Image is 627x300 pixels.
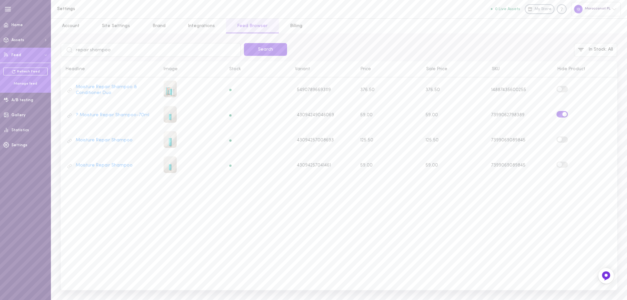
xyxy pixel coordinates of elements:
[574,43,617,57] button: In Stock: All
[601,271,611,281] img: Feedback Button
[491,163,525,168] span: 7399069089845
[426,138,439,143] span: 125.50
[11,143,27,147] span: Settings
[356,66,421,72] div: Price
[297,163,331,168] span: 43094257041461
[297,137,334,143] span: 43094257008693
[177,19,226,33] a: Integrations
[491,87,526,92] span: 14887435600255
[491,138,525,143] span: 7399069089845
[61,43,241,57] input: Search
[76,163,133,168] a: Moisture Repair Shampoo
[11,113,25,117] span: Gallery
[224,66,290,72] div: Stock
[491,113,524,118] span: 7399062798389
[491,7,525,11] a: 0 Live Assets
[360,87,375,92] span: 376.50
[553,66,618,72] div: Hide Product
[91,19,141,33] a: Site Settings
[76,112,149,118] a: ? Moisture Repair Shampoo-70ml
[3,81,48,86] div: Manage feed
[426,87,440,92] span: 376.50
[76,84,154,96] a: Moisture Repair Shampoo & Conditioner Duo
[11,38,24,42] span: Assets
[487,66,553,72] div: SKU
[11,53,21,57] span: Feed
[421,66,487,72] div: Sale Price
[226,19,279,33] a: Feed Browser
[297,87,331,93] span: 54907896693119
[3,68,48,75] a: Refresh Feed
[57,7,165,11] h1: Settings
[360,163,373,168] span: 59.00
[571,2,621,16] div: Moroccanoil PL
[11,128,29,132] span: Statistics
[426,163,438,168] span: 59.00
[141,19,177,33] a: Brand
[244,43,287,56] button: Search
[535,7,552,12] span: My Store
[11,23,23,27] span: Home
[76,137,133,143] a: Moisture Repair Shampoo
[360,113,373,118] span: 59.00
[426,113,438,118] span: 59.00
[290,66,356,72] div: Variant
[61,66,159,72] div: Headline
[557,4,567,14] div: Knowledge center
[11,98,33,102] span: A/B testing
[279,19,313,33] a: Billing
[360,138,373,143] span: 125.50
[297,112,334,118] span: 43094249046069
[491,7,520,11] button: 0 Live Assets
[51,19,91,33] a: Account
[525,4,555,14] a: My Store
[159,66,224,72] div: Image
